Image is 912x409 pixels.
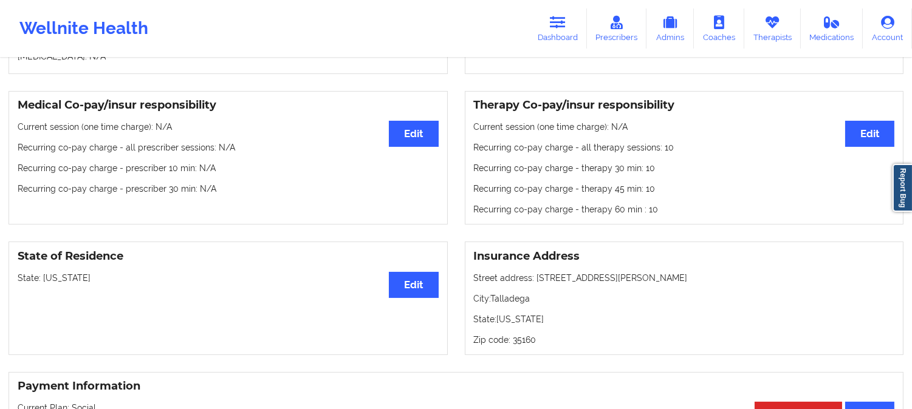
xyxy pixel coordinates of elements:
[18,272,439,284] p: State: [US_STATE]
[18,379,894,393] h3: Payment Information
[474,98,895,112] h3: Therapy Co-pay/insur responsibility
[18,141,439,154] p: Recurring co-pay charge - all prescriber sessions : N/A
[474,141,895,154] p: Recurring co-pay charge - all therapy sessions : 10
[474,272,895,284] p: Street address: [STREET_ADDRESS][PERSON_NAME]
[893,164,912,212] a: Report Bug
[845,121,894,147] button: Edit
[646,8,694,49] a: Admins
[474,162,895,174] p: Recurring co-pay charge - therapy 30 min : 10
[474,121,895,133] p: Current session (one time charge): N/A
[18,121,439,133] p: Current session (one time charge): N/A
[474,249,895,263] h3: Insurance Address
[474,183,895,195] p: Recurring co-pay charge - therapy 45 min : 10
[694,8,744,49] a: Coaches
[18,249,439,263] h3: State of Residence
[474,313,895,325] p: State: [US_STATE]
[863,8,912,49] a: Account
[529,8,587,49] a: Dashboard
[801,8,863,49] a: Medications
[474,203,895,215] p: Recurring co-pay charge - therapy 60 min : 10
[587,8,647,49] a: Prescribers
[389,272,438,298] button: Edit
[18,98,439,112] h3: Medical Co-pay/insur responsibility
[18,183,439,195] p: Recurring co-pay charge - prescriber 30 min : N/A
[474,292,895,305] p: City: Talladega
[744,8,801,49] a: Therapists
[18,162,439,174] p: Recurring co-pay charge - prescriber 10 min : N/A
[474,334,895,346] p: Zip code: 35160
[389,121,438,147] button: Edit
